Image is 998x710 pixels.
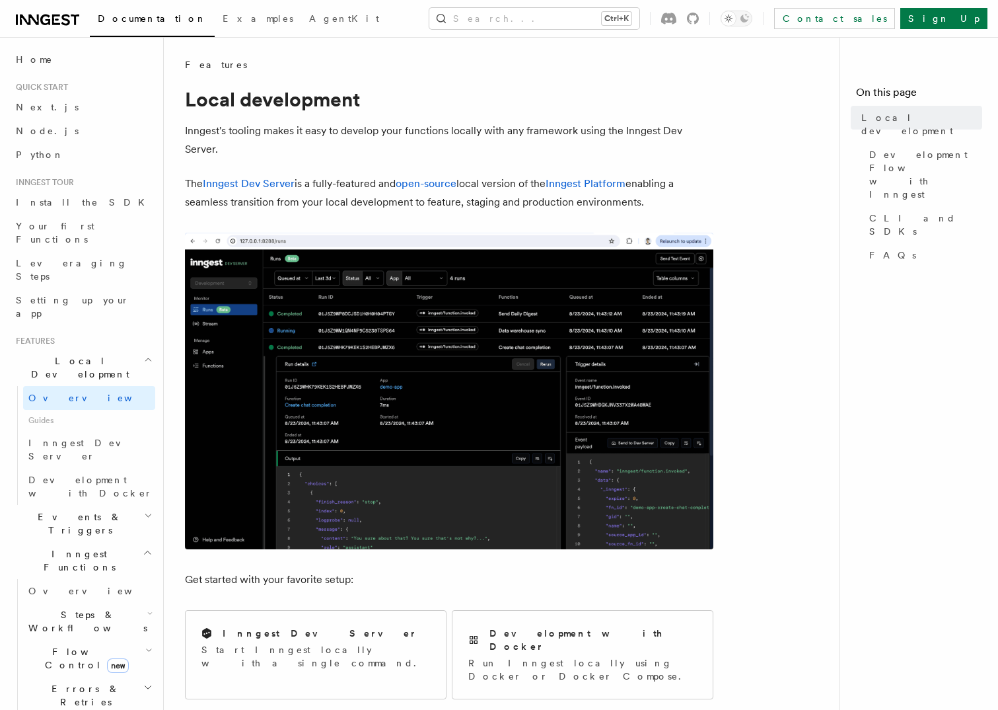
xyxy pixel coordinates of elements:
[23,468,155,505] a: Development with Docker
[900,8,987,29] a: Sign Up
[11,143,155,167] a: Python
[864,206,982,243] a: CLI and SDKs
[23,579,155,603] a: Overview
[23,682,143,709] span: Errors & Retries
[489,627,697,653] h2: Development with Docker
[11,251,155,288] a: Leveraging Steps
[11,190,155,214] a: Install the SDK
[309,13,379,24] span: AgentKit
[185,610,446,699] a: Inngest Dev ServerStart Inngest locally with a single command.
[452,610,713,699] a: Development with DockerRun Inngest locally using Docker or Docker Compose.
[11,48,155,71] a: Home
[185,571,713,589] p: Get started with your favorite setup:
[185,87,713,111] h1: Local development
[185,122,713,159] p: Inngest's tooling makes it easy to develop your functions locally with any framework using the In...
[223,13,293,24] span: Examples
[721,11,752,26] button: Toggle dark mode
[23,410,155,431] span: Guides
[11,505,155,542] button: Events & Triggers
[856,85,982,106] h4: On this page
[16,197,153,208] span: Install the SDK
[16,102,79,112] span: Next.js
[11,177,74,188] span: Inngest tour
[11,95,155,119] a: Next.js
[602,12,631,25] kbd: Ctrl+K
[11,288,155,325] a: Setting up your app
[16,53,53,66] span: Home
[11,214,155,251] a: Your first Functions
[11,386,155,505] div: Local Development
[546,177,625,190] a: Inngest Platform
[11,510,144,537] span: Events & Triggers
[396,177,456,190] a: open-source
[23,386,155,410] a: Overview
[16,258,127,282] span: Leveraging Steps
[23,603,155,640] button: Steps & Workflows
[301,4,387,36] a: AgentKit
[215,4,301,36] a: Examples
[28,438,141,461] span: Inngest Dev Server
[107,658,129,673] span: new
[23,608,147,635] span: Steps & Workflows
[869,249,916,262] span: FAQs
[861,111,982,138] span: Local development
[11,82,68,93] span: Quick start
[856,106,982,143] a: Local development
[16,126,79,136] span: Node.js
[23,640,155,677] button: Flow Controlnew
[16,295,129,319] span: Setting up your app
[16,221,94,245] span: Your first Functions
[864,143,982,206] a: Development Flow with Inngest
[201,643,430,670] p: Start Inngest locally with a single command.
[98,13,207,24] span: Documentation
[11,119,155,143] a: Node.js
[185,233,713,549] img: The Inngest Dev Server on the Functions page
[28,393,164,403] span: Overview
[869,148,982,201] span: Development Flow with Inngest
[185,58,247,71] span: Features
[11,354,144,381] span: Local Development
[23,645,145,672] span: Flow Control
[90,4,215,37] a: Documentation
[185,175,713,212] p: The is a fully-featured and local version of the enabling a seamless transition from your local d...
[869,212,982,238] span: CLI and SDKs
[11,542,155,579] button: Inngest Functions
[28,586,164,596] span: Overview
[11,547,143,574] span: Inngest Functions
[468,656,697,683] p: Run Inngest locally using Docker or Docker Compose.
[864,243,982,267] a: FAQs
[11,336,55,346] span: Features
[429,8,639,29] button: Search...Ctrl+K
[203,177,295,190] a: Inngest Dev Server
[28,475,153,498] span: Development with Docker
[223,627,417,640] h2: Inngest Dev Server
[11,349,155,386] button: Local Development
[774,8,895,29] a: Contact sales
[16,149,64,160] span: Python
[23,431,155,468] a: Inngest Dev Server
